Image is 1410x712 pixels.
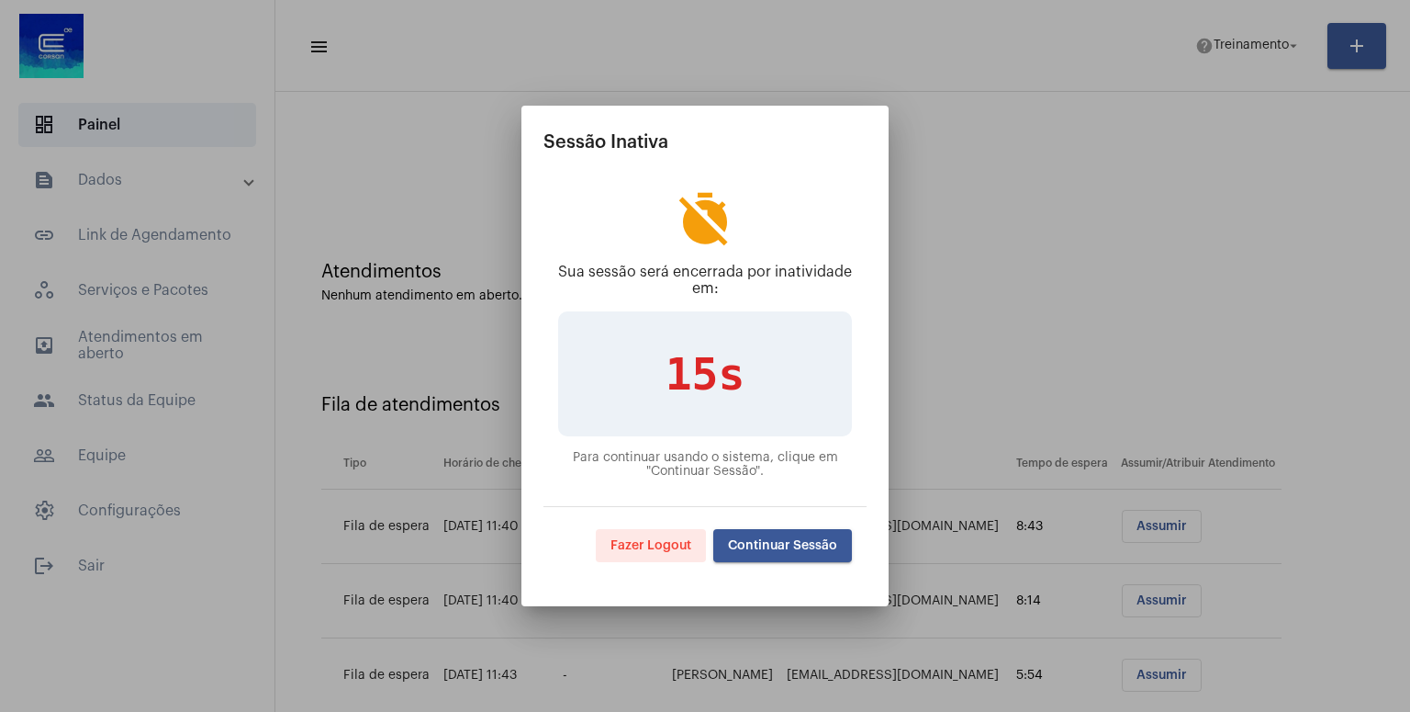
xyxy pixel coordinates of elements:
[558,451,852,479] p: Para continuar usando o sistema, clique em "Continuar Sessão".
[728,539,837,552] span: Continuar Sessão
[713,529,852,562] button: Continuar Sessão
[596,529,706,562] button: Fazer Logout
[666,348,745,400] span: 15s
[610,539,691,552] span: Fazer Logout
[558,264,852,297] p: Sua sessão será encerrada por inatividade em:
[543,128,867,157] h2: Sessão Inativa
[676,190,734,249] mat-icon: timer_off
